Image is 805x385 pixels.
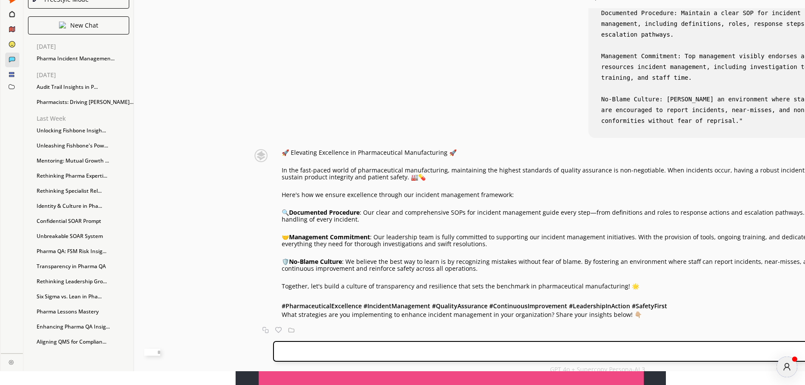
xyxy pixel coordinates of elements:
[777,357,797,377] div: atlas-message-author-avatar
[32,290,134,303] div: Six Sigma vs. Lean in Pha...
[32,260,134,273] div: Transparency in Pharma QA
[262,327,269,333] img: Copy
[245,149,277,162] img: Close
[289,257,342,266] strong: No-Blame Culture
[550,366,645,373] p: GPT 4o + Supercopy Persona-AI 3
[32,185,134,197] div: Rethinking Specialist Rel...
[32,52,134,65] div: Pharma Incident Managemen...
[288,327,295,333] img: Save
[37,115,134,122] p: Last Week
[32,230,134,243] div: Unbreakable SOAR System
[32,154,134,167] div: Mentoring: Mutual Growth ...
[32,81,134,94] div: Audit Trail Insights in P...
[275,327,282,333] img: Favorite
[32,200,134,213] div: Identity & Culture in Pha...
[70,22,98,29] p: New Chat
[32,305,134,318] div: Pharma Lessons Mastery
[32,139,134,152] div: Unleashing Fishbone's Pow...
[9,360,14,365] img: Close
[32,320,134,333] div: Enhancing Pharma QA Insig...
[32,96,134,109] div: Pharmacists: Driving [PERSON_NAME]...
[32,335,134,348] div: Aligning QMS for Complian...
[32,215,134,228] div: Confidential SOAR Prompt
[289,233,370,241] strong: Management Commitment
[37,43,134,50] p: [DATE]
[32,124,134,137] div: Unlocking Fishbone Insigh...
[289,208,360,216] strong: Documented Procedure
[37,72,134,78] p: [DATE]
[32,169,134,182] div: Rethinking Pharma Experti...
[59,22,66,28] img: Close
[1,354,23,369] a: Close
[777,357,797,377] button: atlas-launcher
[32,245,134,258] div: Pharma QA: FSM Risk Insig...
[32,275,134,288] div: Rethinking Leadership Gro...
[282,302,667,310] b: # PharmaceuticalExcellence #IncidentManagement #QualityAssurance #ContinuousImprovement #Leadersh...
